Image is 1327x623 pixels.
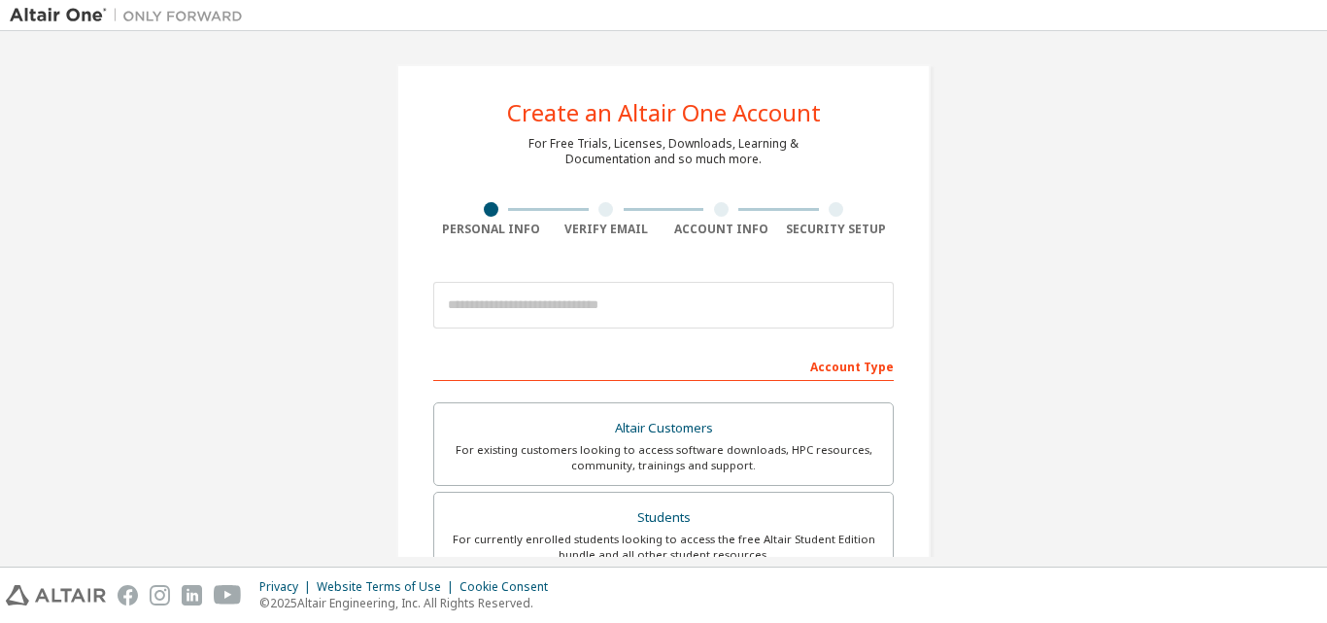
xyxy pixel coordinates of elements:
div: Personal Info [433,222,549,237]
div: Create an Altair One Account [507,101,821,124]
img: Altair One [10,6,253,25]
img: altair_logo.svg [6,585,106,606]
div: Security Setup [779,222,895,237]
div: Website Terms of Use [317,579,459,595]
p: © 2025 Altair Engineering, Inc. All Rights Reserved. [259,595,560,611]
div: Account Info [663,222,779,237]
img: linkedin.svg [182,585,202,606]
div: Cookie Consent [459,579,560,595]
img: facebook.svg [118,585,138,606]
div: Privacy [259,579,317,595]
img: youtube.svg [214,585,242,606]
img: instagram.svg [150,585,170,606]
div: For existing customers looking to access software downloads, HPC resources, community, trainings ... [446,442,881,473]
div: For Free Trials, Licenses, Downloads, Learning & Documentation and so much more. [528,136,799,167]
div: Verify Email [549,222,664,237]
div: For currently enrolled students looking to access the free Altair Student Edition bundle and all ... [446,532,881,563]
div: Students [446,504,881,532]
div: Account Type [433,350,894,381]
div: Altair Customers [446,415,881,442]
